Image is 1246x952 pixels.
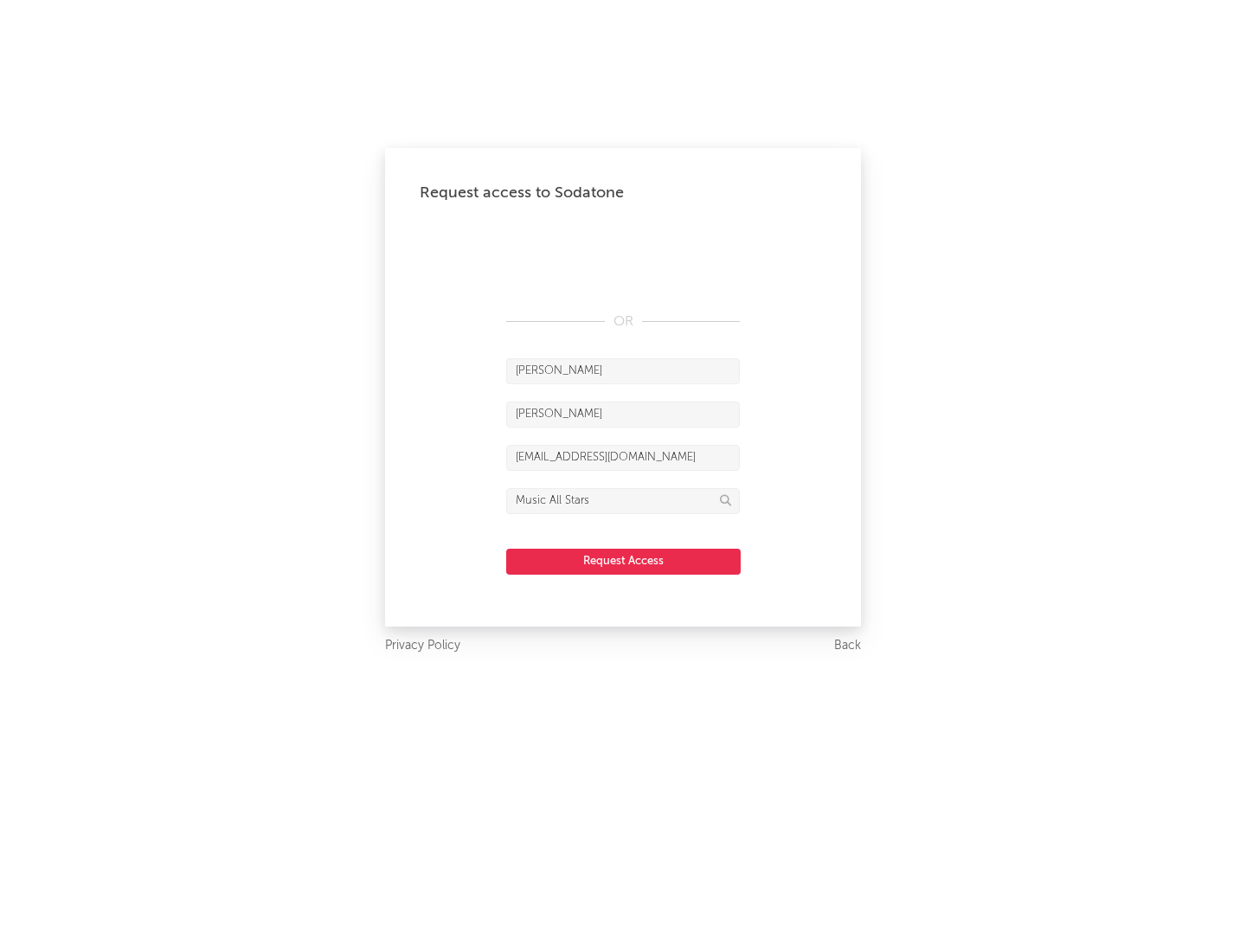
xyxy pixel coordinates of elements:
input: First Name [506,358,740,384]
button: Request Access [506,549,741,575]
input: Last Name [506,402,740,428]
div: OR [506,312,740,332]
div: Request access to Sodatone [420,183,826,203]
a: Back [834,635,861,657]
input: Division [506,488,740,514]
a: Privacy Policy [385,635,460,657]
input: Email [506,445,740,471]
